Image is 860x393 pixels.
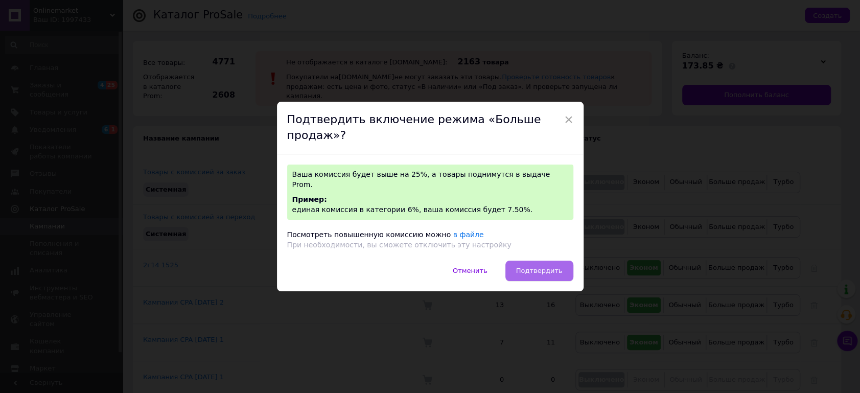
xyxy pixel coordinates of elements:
[277,102,584,154] div: Подтвердить включение режима «Больше продаж»?
[453,267,487,274] span: Отменить
[453,230,484,239] a: в файле
[287,241,512,249] span: При необходимости, вы сможете отключить эту настройку
[564,111,573,128] span: ×
[287,230,451,239] span: Посмотреть повышенную комиссию можно
[505,261,573,281] button: Подтвердить
[292,170,550,189] span: Ваша комиссия будет выше на 25%, а товары поднимутся в выдаче Prom.
[292,205,533,214] span: единая комиссия в категории 6%, ваша комиссия будет 7.50%.
[516,267,563,274] span: Подтвердить
[442,261,498,281] button: Отменить
[292,195,327,203] span: Пример:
